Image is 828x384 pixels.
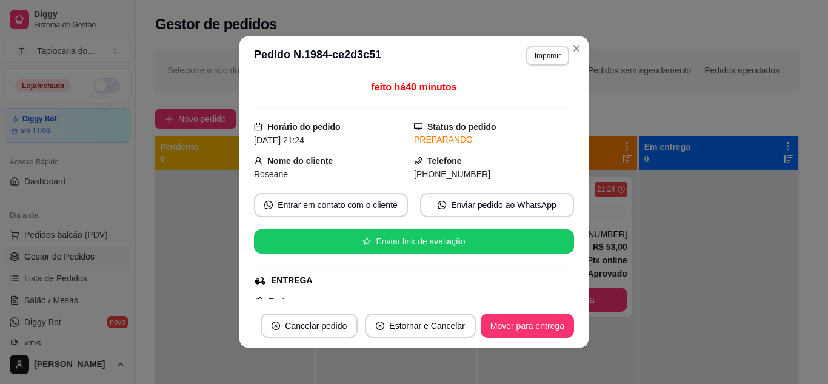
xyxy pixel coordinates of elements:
[362,237,371,246] span: star
[254,157,262,165] span: user
[371,82,456,92] span: feito há 40 minutos
[526,46,569,66] button: Imprimir
[376,322,384,330] span: close-circle
[254,123,262,131] span: calendar
[414,123,422,131] span: desktop
[414,133,574,146] div: PREPARANDO
[272,322,280,330] span: close-circle
[481,314,574,338] button: Mover para entrega
[420,193,574,217] button: whats-appEnviar pedido ao WhatsApp
[414,169,490,179] span: [PHONE_NUMBER]
[271,274,312,287] div: ENTREGA
[427,122,496,132] strong: Status do pedido
[438,201,446,209] span: whats-app
[261,314,358,338] button: close-circleCancelar pedido
[254,296,264,306] span: pushpin
[254,135,304,145] span: [DATE] 21:24
[264,201,273,209] span: whats-app
[254,46,381,66] h3: Pedido N. 1984-ce2d3c51
[267,156,333,166] strong: Nome do cliente
[414,157,422,165] span: phone
[269,297,307,306] strong: Endereço
[267,122,341,132] strong: Horário do pedido
[567,39,586,58] button: Close
[254,193,408,217] button: whats-appEntrar em contato com o cliente
[254,229,574,254] button: starEnviar link de avaliação
[427,156,462,166] strong: Telefone
[254,169,288,179] span: Roseane
[365,314,476,338] button: close-circleEstornar e Cancelar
